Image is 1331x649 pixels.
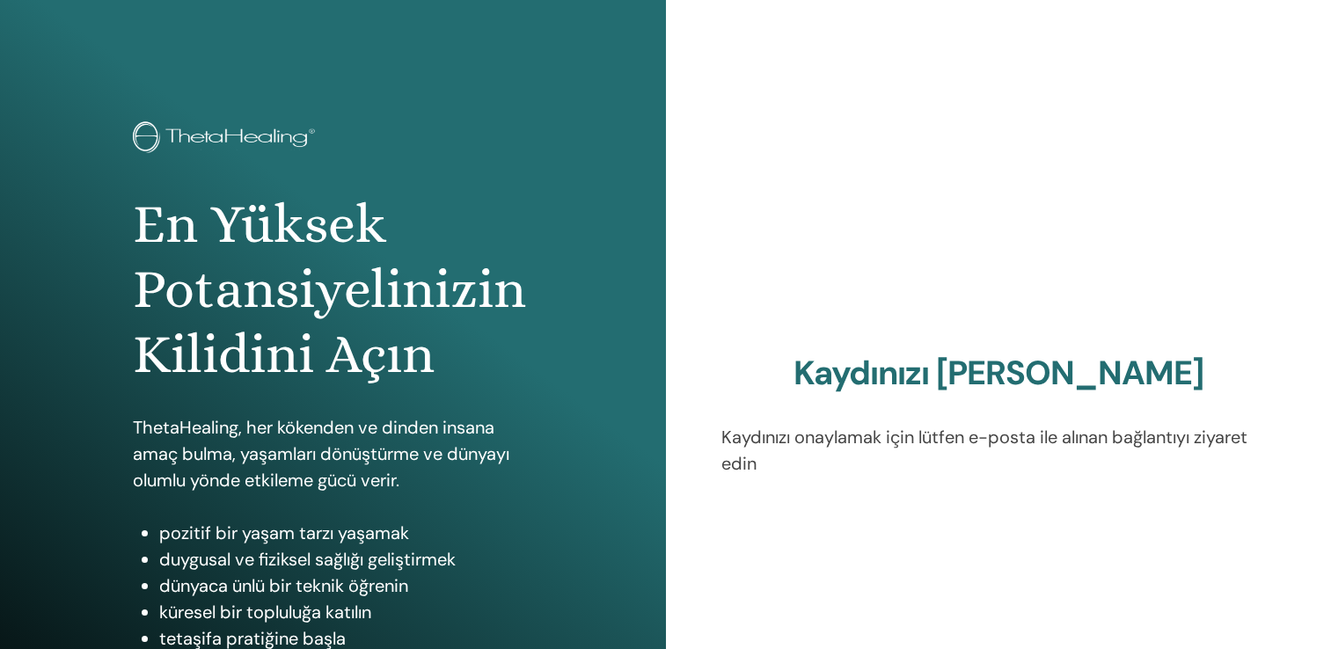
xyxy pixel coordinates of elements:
p: Kaydınızı onaylamak için lütfen e-posta ile alınan bağlantıyı ziyaret edin [721,424,1276,477]
h2: Kaydınızı [PERSON_NAME] [721,354,1276,394]
li: küresel bir topluluğa katılın [159,599,532,625]
h1: En Yüksek Potansiyelinizin Kilidini Açın [133,192,532,388]
li: pozitif bir yaşam tarzı yaşamak [159,520,532,546]
li: duygusal ve fiziksel sağlığı geliştirmek [159,546,532,572]
li: dünyaca ünlü bir teknik öğrenin [159,572,532,599]
p: ThetaHealing, her kökenden ve dinden insana amaç bulma, yaşamları dönüştürme ve dünyayı olumlu yö... [133,414,532,493]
